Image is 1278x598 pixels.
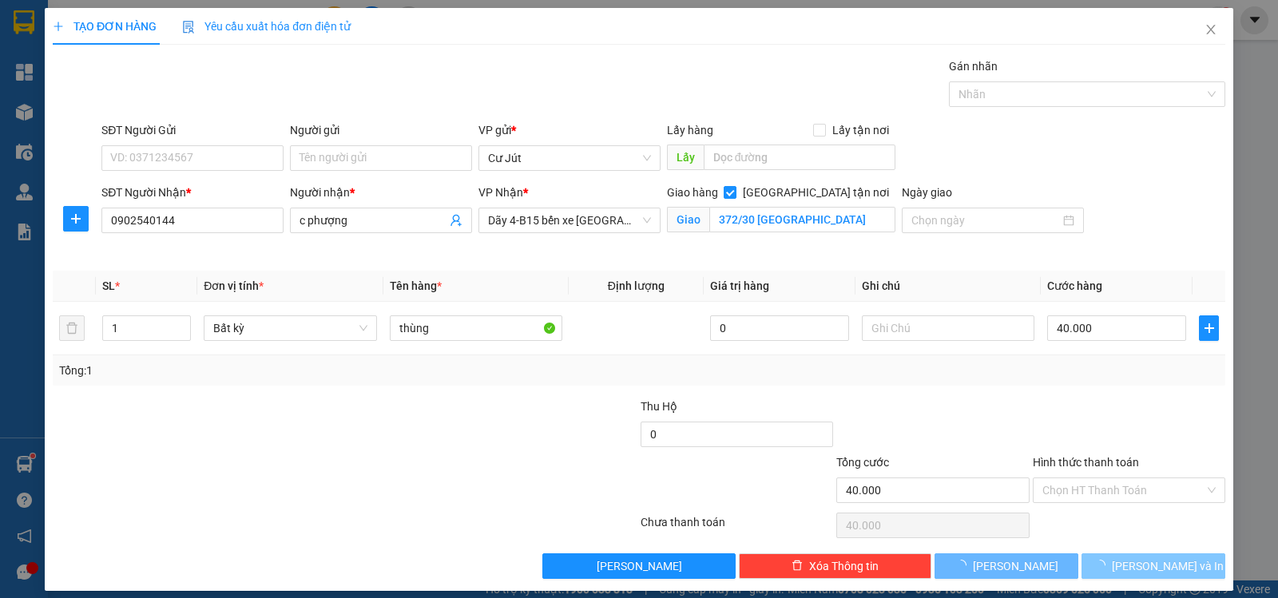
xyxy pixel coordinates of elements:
[736,184,895,201] span: [GEOGRAPHIC_DATA] tận nơi
[59,362,494,379] div: Tổng: 1
[667,186,718,199] span: Giao hàng
[110,107,121,118] span: environment
[1112,557,1224,575] span: [PERSON_NAME] và In
[955,560,973,571] span: loading
[709,207,896,232] input: Giao tận nơi
[213,316,367,340] span: Bất kỳ
[792,560,803,572] span: delete
[290,184,472,201] div: Người nhận
[1094,560,1112,571] span: loading
[809,557,879,575] span: Xóa Thông tin
[597,557,682,575] span: [PERSON_NAME]
[608,279,665,292] span: Định lượng
[101,184,284,201] div: SĐT Người Nhận
[204,279,264,292] span: Đơn vị tính
[911,212,1060,229] input: Ngày giao
[641,400,677,413] span: Thu Hộ
[1047,279,1102,292] span: Cước hàng
[1033,456,1139,469] label: Hình thức thanh toán
[8,8,64,64] img: logo.jpg
[667,124,713,137] span: Lấy hàng
[488,146,651,170] span: Cư Jút
[53,20,157,33] span: TẠO ĐƠN HÀNG
[667,145,704,170] span: Lấy
[101,121,284,139] div: SĐT Người Gửi
[390,279,442,292] span: Tên hàng
[8,86,110,139] li: VP Dãy 4-B15 bến xe [GEOGRAPHIC_DATA]
[704,145,896,170] input: Dọc đường
[973,557,1058,575] span: [PERSON_NAME]
[935,553,1078,579] button: [PERSON_NAME]
[902,186,952,199] label: Ngày giao
[450,214,462,227] span: user-add
[290,121,472,139] div: Người gửi
[1189,8,1233,53] button: Close
[1200,322,1218,335] span: plus
[710,315,849,341] input: 0
[826,121,895,139] span: Lấy tận nơi
[710,279,769,292] span: Giá trị hàng
[478,186,523,199] span: VP Nhận
[110,86,212,104] li: VP Cư Jút
[488,208,651,232] span: Dãy 4-B15 bến xe Miền Đông
[182,20,351,33] span: Yêu cầu xuất hóa đơn điện tử
[739,553,931,579] button: deleteXóa Thông tin
[855,271,1041,302] th: Ghi chú
[390,315,562,341] input: VD: Bàn, Ghế
[862,315,1034,341] input: Ghi Chú
[59,315,85,341] button: delete
[1199,315,1219,341] button: plus
[667,207,709,232] span: Giao
[63,206,89,232] button: plus
[1205,23,1217,36] span: close
[182,21,195,34] img: icon
[949,60,998,73] label: Gán nhãn
[542,553,735,579] button: [PERSON_NAME]
[1082,553,1225,579] button: [PERSON_NAME] và In
[836,456,889,469] span: Tổng cước
[639,513,835,541] div: Chưa thanh toán
[102,279,115,292] span: SL
[64,212,88,225] span: plus
[53,21,64,32] span: plus
[478,121,661,139] div: VP gửi
[8,8,232,68] li: Minh An Express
